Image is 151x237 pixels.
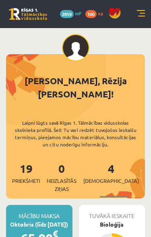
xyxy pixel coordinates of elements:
[98,10,103,16] span: xp
[12,161,40,185] a: 19Priekšmeti
[6,119,145,148] div: Laipni lūgts savā Rīgas 1. Tālmācības vidusskolas skolnieka profilā. Šeit Tu vari redzēt tuvojošo...
[62,34,89,61] img: Rēzija Anna Zeniņa
[40,161,83,192] a: 0Neizlasītās ziņas
[85,10,107,16] a: 100 xp
[9,8,47,20] a: Rīgas 1. Tālmācības vidusskola
[83,161,139,185] a: 4[DEMOGRAPHIC_DATA]
[85,10,97,18] span: 100
[83,177,139,185] span: [DEMOGRAPHIC_DATA]
[6,205,72,220] div: Mācību maksa
[75,10,81,16] span: mP
[79,205,145,220] div: Tuvākā ieskaite
[6,220,72,229] div: Oktobris (līdz [DATE])
[6,74,145,101] div: [PERSON_NAME], Rēzija [PERSON_NAME]!
[79,220,145,229] div: Bioloģija
[12,177,40,185] span: Priekšmeti
[60,10,74,18] span: 2859
[40,177,83,192] span: Neizlasītās ziņas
